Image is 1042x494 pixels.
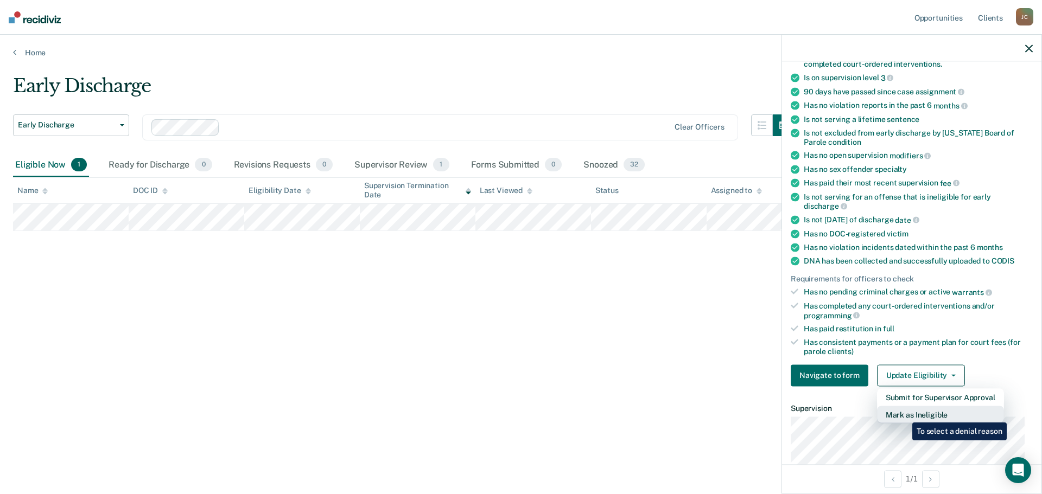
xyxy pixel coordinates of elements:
[624,158,645,172] span: 32
[804,73,1033,82] div: Is on supervision level
[887,229,908,238] span: victim
[9,11,61,23] img: Recidiviz
[877,388,1004,406] button: Submit for Supervisor Approval
[804,114,1033,124] div: Is not serving a lifetime
[804,256,1033,265] div: DNA has been collected and successfully uploaded to
[828,347,854,355] span: clients)
[711,186,762,195] div: Assigned to
[828,137,861,146] span: condition
[195,158,212,172] span: 0
[249,186,311,195] div: Eligibility Date
[675,123,725,132] div: Clear officers
[595,186,619,195] div: Status
[992,256,1014,265] span: CODIS
[1005,457,1031,483] div: Open Intercom Messenger
[887,114,919,123] span: sentence
[952,288,992,297] span: warrants
[433,158,449,172] span: 1
[804,215,1033,224] div: Is not [DATE] of discharge
[881,73,894,82] span: 3
[922,470,939,487] button: Next Opportunity
[804,311,860,319] span: programming
[133,186,168,195] div: DOC ID
[1016,8,1033,25] div: J C
[71,158,87,172] span: 1
[883,324,894,333] span: full
[791,403,1033,413] dt: Supervision
[791,274,1033,283] div: Requirements for officers to check
[804,178,1033,188] div: Has paid their most recent supervision
[804,242,1033,252] div: Has no violation incidents dated within the past 6
[316,158,333,172] span: 0
[804,101,1033,111] div: Has no violation reports in the past 6
[804,87,1033,97] div: 90 days have passed since case
[877,406,1004,423] button: Mark as Ineligible
[106,153,214,177] div: Ready for Discharge
[804,301,1033,319] div: Has completed any court-ordered interventions and/or
[804,128,1033,146] div: Is not excluded from early discharge by [US_STATE] Board of Parole
[916,87,964,96] span: assignment
[480,186,532,195] div: Last Viewed
[13,75,795,106] div: Early Discharge
[804,229,1033,238] div: Has no DOC-registered
[17,186,48,195] div: Name
[364,181,471,200] div: Supervision Termination Date
[933,101,968,110] span: months
[940,178,960,187] span: fee
[545,158,562,172] span: 0
[804,164,1033,174] div: Has no sex offender
[13,48,1029,57] a: Home
[791,364,873,386] a: Navigate to form link
[895,215,919,224] span: date
[352,153,452,177] div: Supervisor Review
[875,164,907,173] span: specialty
[469,153,564,177] div: Forms Submitted
[804,192,1033,210] div: Is not serving for an offense that is ineligible for early
[804,151,1033,161] div: Has no open supervision
[18,120,116,130] span: Early Discharge
[977,242,1003,251] span: months
[877,364,965,386] button: Update Eligibility
[804,202,847,210] span: discharge
[889,151,931,160] span: modifiers
[581,153,647,177] div: Snoozed
[804,338,1033,356] div: Has consistent payments or a payment plan for court fees (for parole
[13,153,89,177] div: Eligible Now
[791,364,868,386] button: Navigate to form
[804,287,1033,297] div: Has no pending criminal charges or active
[782,464,1041,493] div: 1 / 1
[884,470,901,487] button: Previous Opportunity
[804,324,1033,333] div: Has paid restitution in
[232,153,335,177] div: Revisions Requests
